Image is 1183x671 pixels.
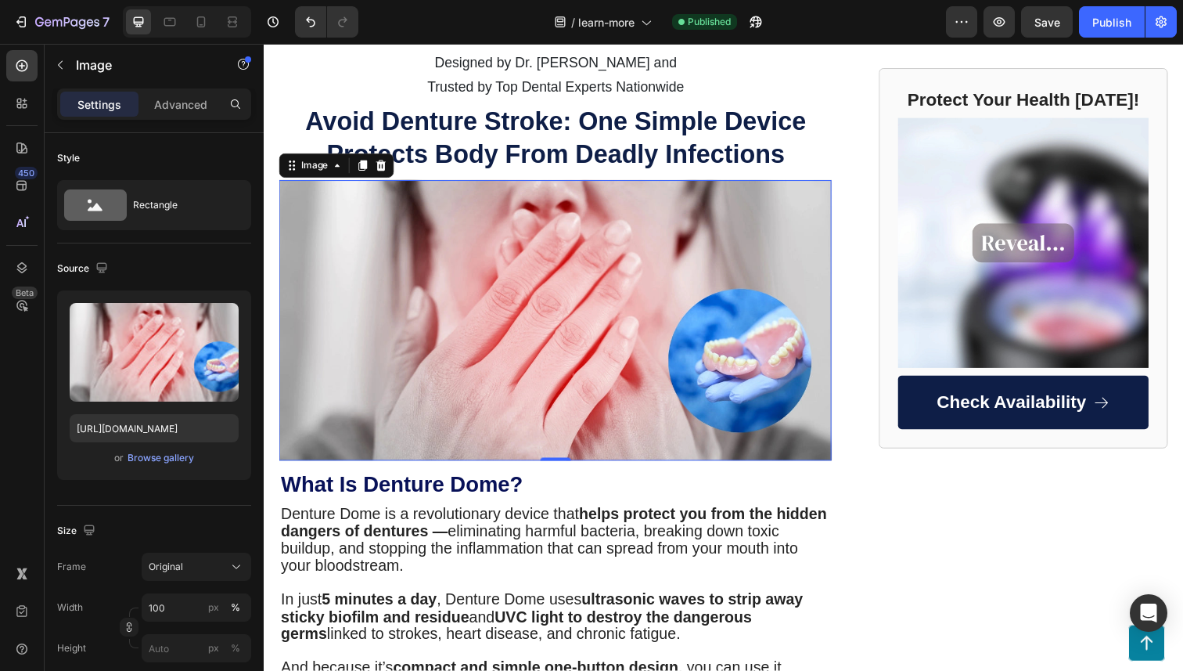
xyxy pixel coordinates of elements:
img: reveal-ezgif.com-png-to-webp-converter.webp [648,76,904,332]
a: Check Availability [648,340,904,395]
span: learn-more [578,14,635,31]
button: % [204,598,223,617]
div: px [208,641,219,655]
span: Published [688,15,731,29]
div: Style [57,151,80,165]
p: 7 [102,13,110,31]
button: % [204,639,223,658]
span: / [571,14,575,31]
p: Settings [77,96,121,113]
span: Save [1034,16,1060,29]
button: Original [142,553,251,581]
img: preview-image [70,303,239,402]
div: Size [57,521,99,542]
input: px% [142,593,251,622]
button: Publish [1079,6,1145,38]
div: 450 [15,167,38,179]
input: https://example.com/image.jpg [70,414,239,442]
label: Width [57,601,83,615]
div: % [231,601,240,615]
button: px [226,639,245,658]
span: Original [149,560,183,574]
p: Image [76,56,209,74]
input: px% [142,634,251,662]
div: Rectangle [133,187,228,223]
button: Browse gallery [127,450,195,466]
div: Beta [12,287,38,299]
label: Height [57,641,86,655]
div: Browse gallery [128,451,194,465]
iframe: Design area [264,44,1183,671]
button: Save [1021,6,1073,38]
div: % [231,641,240,655]
p: Check Availability [688,355,840,379]
label: Frame [57,560,86,574]
button: 7 [6,6,117,38]
div: Source [57,258,111,280]
div: Publish [1092,14,1131,31]
div: Undo/Redo [295,6,358,38]
div: px [208,601,219,615]
p: Advanced [154,96,207,113]
span: or [114,449,124,467]
button: px [226,598,245,617]
h2: Protect Your Health [DATE]! [648,45,904,71]
div: Open Intercom Messenger [1130,594,1167,632]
